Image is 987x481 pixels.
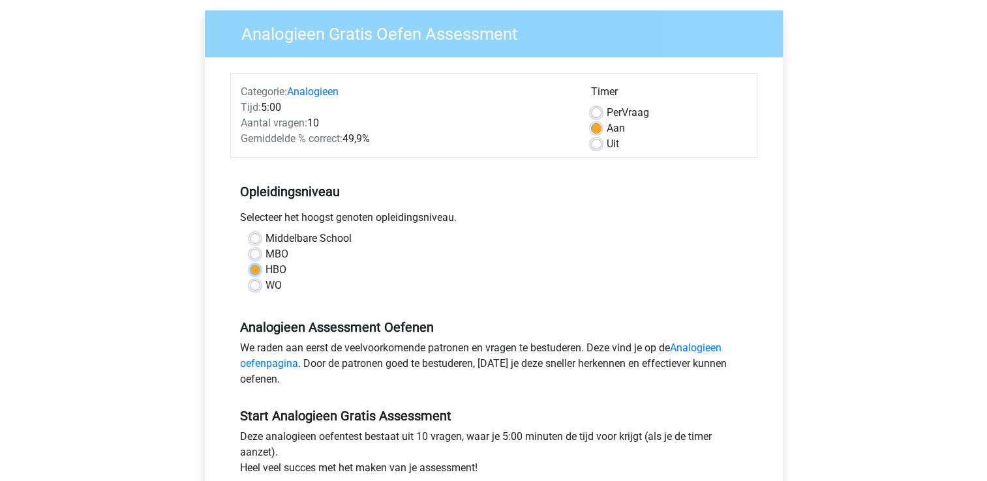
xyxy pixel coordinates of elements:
div: 49,9% [231,131,581,147]
label: MBO [266,246,288,262]
span: Categorie: [241,85,287,98]
div: Timer [591,84,747,105]
label: HBO [266,262,286,278]
h5: Analogieen Assessment Oefenen [240,319,748,335]
label: Vraag [607,105,649,121]
label: Aan [607,121,625,136]
h5: Start Analogieen Gratis Assessment [240,408,748,424]
div: 5:00 [231,100,581,115]
label: WO [266,278,282,293]
div: 10 [231,115,581,131]
span: Aantal vragen: [241,117,307,129]
a: Analogieen [287,85,339,98]
div: We raden aan eerst de veelvoorkomende patronen en vragen te bestuderen. Deze vind je op de . Door... [230,340,757,392]
span: Tijd: [241,101,261,113]
span: Per [607,106,622,119]
label: Uit [607,136,619,152]
span: Gemiddelde % correct: [241,132,342,145]
h3: Analogieen Gratis Oefen Assessment [226,19,773,44]
div: Deze analogieen oefentest bestaat uit 10 vragen, waar je 5:00 minuten de tijd voor krijgt (als je... [230,429,757,481]
h5: Opleidingsniveau [240,179,748,205]
div: Selecteer het hoogst genoten opleidingsniveau. [230,210,757,231]
label: Middelbare School [266,231,352,246]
